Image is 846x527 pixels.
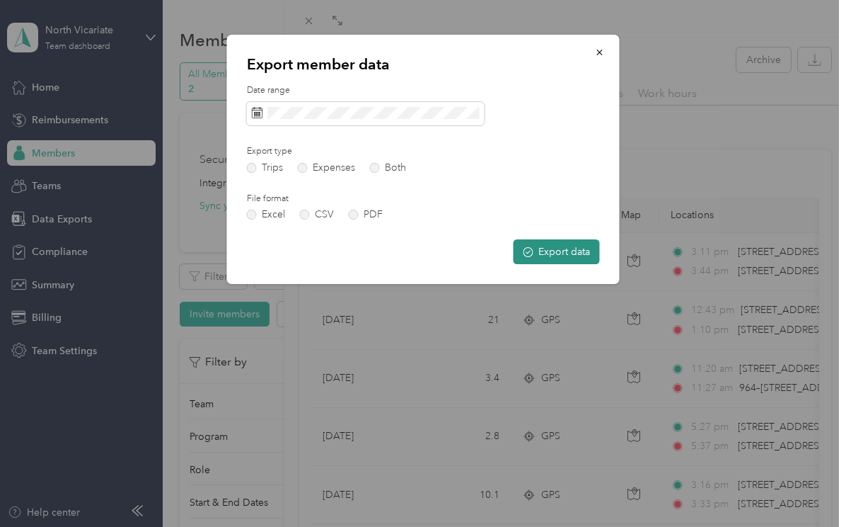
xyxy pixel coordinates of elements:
label: CSV [300,210,334,220]
iframe: Everlance-gr Chat Button Frame [767,448,846,527]
label: Expenses [298,163,355,173]
label: PDF [349,210,383,220]
p: Export member data [247,55,600,74]
label: Export type [247,145,405,158]
label: File format [247,193,405,205]
button: Export data [514,239,600,264]
label: Excel [247,210,285,220]
label: Both [370,163,406,173]
label: Date range [247,84,600,97]
label: Trips [247,163,283,173]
